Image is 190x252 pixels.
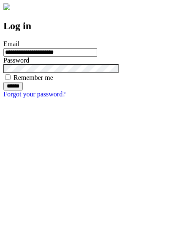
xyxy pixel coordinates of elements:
label: Email [3,40,19,47]
label: Password [3,57,29,64]
a: Forgot your password? [3,90,65,98]
label: Remember me [14,74,53,81]
h2: Log in [3,20,187,32]
img: logo-4e3dc11c47720685a147b03b5a06dd966a58ff35d612b21f08c02c0306f2b779.png [3,3,10,10]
